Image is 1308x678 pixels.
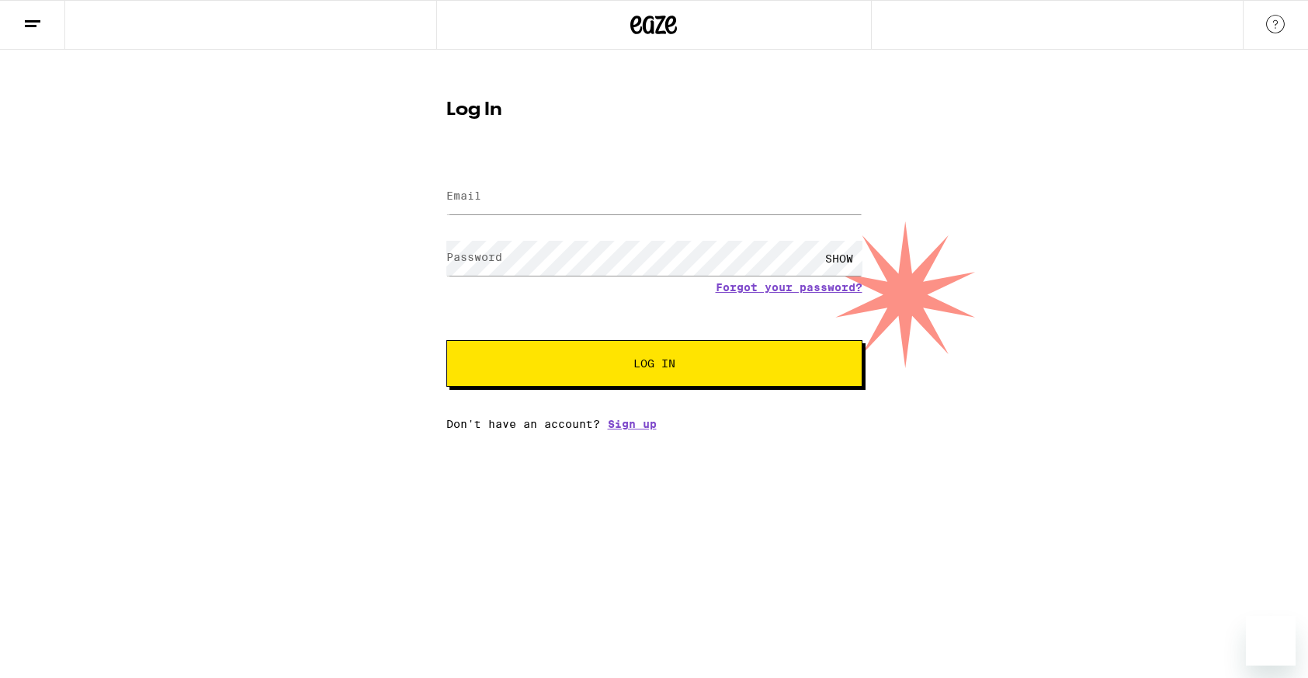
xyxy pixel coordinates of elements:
h1: Log In [446,101,862,120]
button: Log In [446,340,862,387]
span: Log In [633,358,675,369]
iframe: Button to launch messaging window [1246,616,1296,666]
label: Password [446,251,502,263]
input: Email [446,179,862,214]
div: Don't have an account? [446,418,862,430]
a: Sign up [608,418,657,430]
div: SHOW [816,241,862,276]
label: Email [446,189,481,202]
a: Forgot your password? [716,281,862,294]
